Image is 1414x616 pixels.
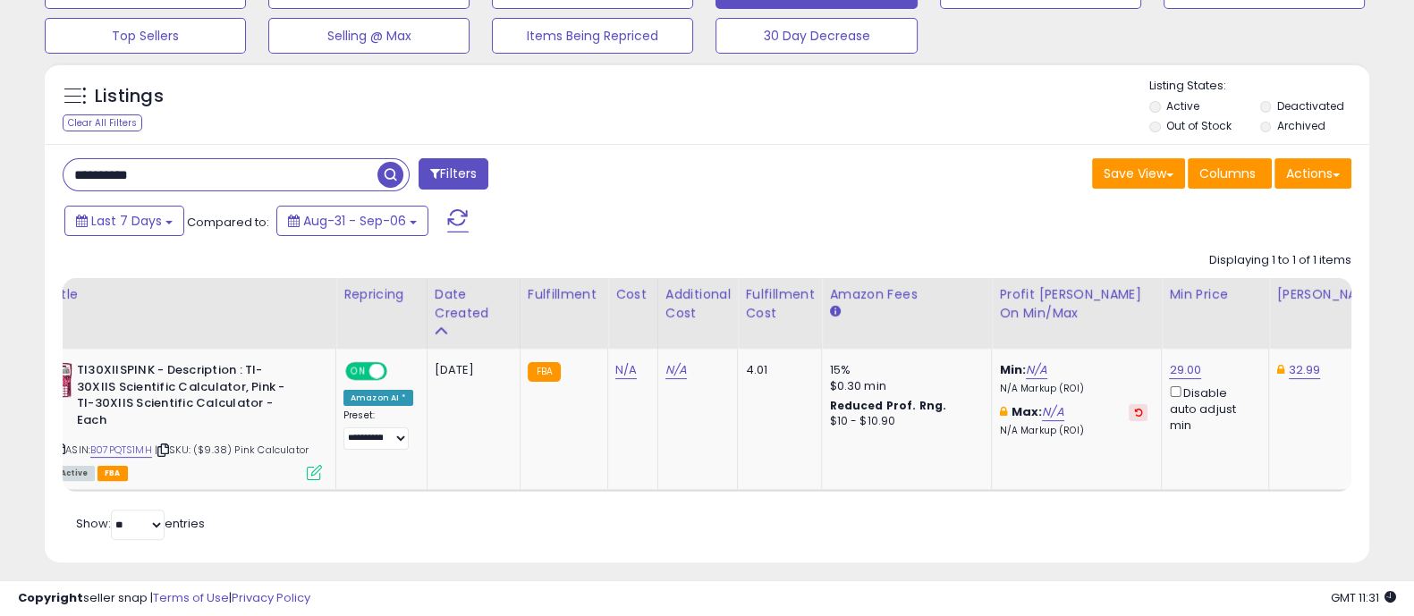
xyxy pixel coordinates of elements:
button: Last 7 Days [64,206,184,236]
div: $0.30 min [829,378,978,394]
span: FBA [97,466,128,481]
button: Aug-31 - Sep-06 [276,206,428,236]
div: $10 - $10.90 [829,414,978,429]
div: Fulfillment Cost [745,285,814,323]
a: 29.00 [1169,361,1201,379]
img: 41J8BaD4MPL._SL40_.jpg [54,362,72,398]
button: Actions [1274,158,1351,189]
label: Out of Stock [1166,118,1232,133]
div: 4.01 [745,362,808,378]
b: Min: [999,361,1026,378]
div: Additional Cost [665,285,731,323]
span: Columns [1199,165,1256,182]
div: [DATE] [435,362,506,378]
div: [PERSON_NAME] [1276,285,1383,304]
b: Reduced Prof. Rng. [829,398,946,413]
span: OFF [385,364,413,379]
a: Privacy Policy [232,589,310,606]
span: | SKU: ($9.38) Pink Calculator [155,443,309,457]
label: Active [1166,98,1199,114]
a: N/A [1026,361,1047,379]
span: Compared to: [187,214,269,231]
div: Preset: [343,409,413,449]
button: Items Being Repriced [492,18,693,54]
div: Cost [615,285,650,304]
a: N/A [665,361,687,379]
a: Terms of Use [153,589,229,606]
b: Max: [1012,403,1043,420]
p: N/A Markup (ROI) [999,425,1147,437]
div: Date Created [435,285,512,323]
div: 15% [829,362,978,378]
th: The percentage added to the cost of goods (COGS) that forms the calculator for Min & Max prices. [992,278,1162,349]
h5: Listings [95,84,164,109]
a: 32.99 [1289,361,1321,379]
div: Amazon AI * [343,390,413,406]
div: seller snap | | [18,590,310,607]
div: Fulfillment [528,285,600,304]
div: Disable auto adjust min [1169,383,1255,434]
div: Title [49,285,328,304]
a: N/A [615,361,637,379]
strong: Copyright [18,589,83,606]
small: FBA [528,362,561,382]
a: N/A [1042,403,1063,421]
label: Deactivated [1276,98,1343,114]
button: Filters [419,158,488,190]
span: Aug-31 - Sep-06 [303,212,406,230]
b: TI30XIISPINK - Description : TI-30XIIS Scientific Calculator, Pink - TI-30XIIS Scientific Calcula... [77,362,294,433]
small: Amazon Fees. [829,304,840,320]
button: Selling @ Max [268,18,470,54]
div: Displaying 1 to 1 of 1 items [1209,252,1351,269]
span: Show: entries [76,515,205,532]
button: Columns [1188,158,1272,189]
div: Amazon Fees [829,285,984,304]
button: Top Sellers [45,18,246,54]
span: ON [347,364,369,379]
span: All listings currently available for purchase on Amazon [54,466,95,481]
button: Save View [1092,158,1185,189]
div: Profit [PERSON_NAME] on Min/Max [999,285,1154,323]
div: Repricing [343,285,419,304]
a: B07PQTS1MH [90,443,152,458]
div: Clear All Filters [63,114,142,131]
span: 2025-09-14 11:31 GMT [1331,589,1396,606]
button: 30 Day Decrease [715,18,917,54]
label: Archived [1276,118,1325,133]
div: Min Price [1169,285,1261,304]
span: Last 7 Days [91,212,162,230]
p: N/A Markup (ROI) [999,383,1147,395]
p: Listing States: [1149,78,1369,95]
